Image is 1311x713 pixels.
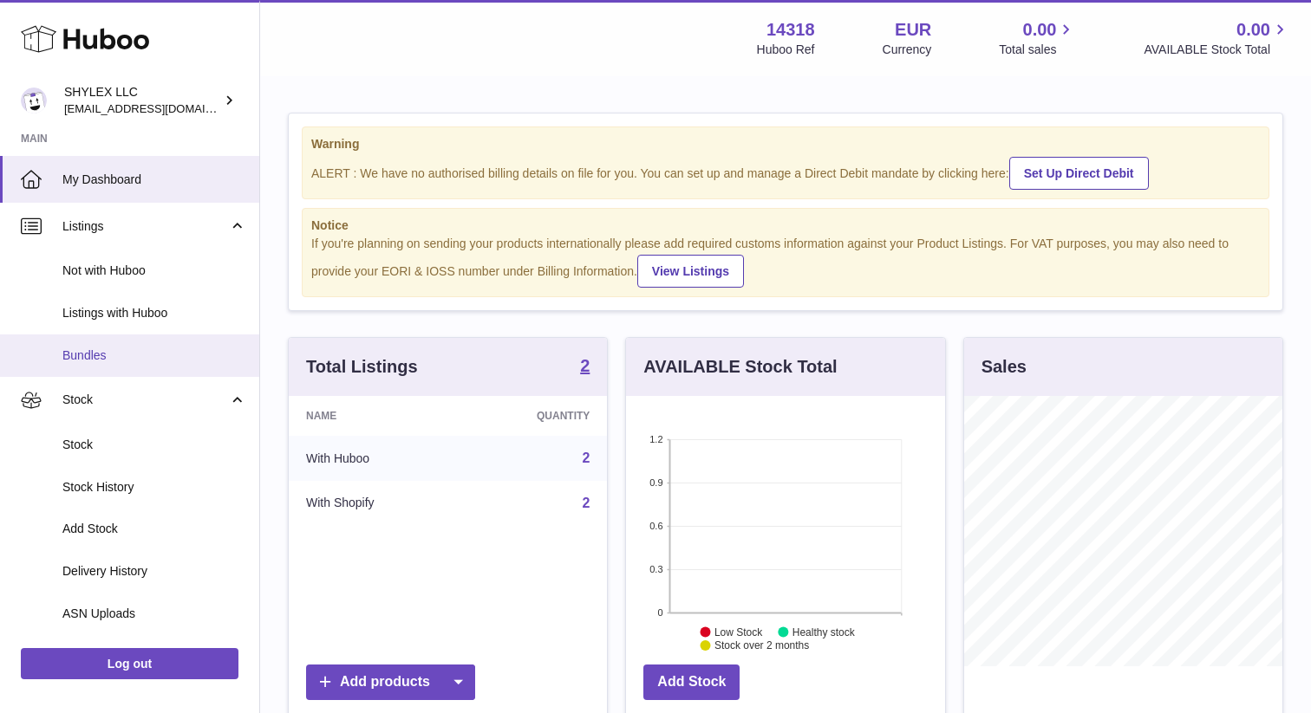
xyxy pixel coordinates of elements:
span: Delivery History [62,563,246,580]
span: Stock [62,392,228,408]
a: 0.00 AVAILABLE Stock Total [1144,18,1290,58]
text: Stock over 2 months [714,639,809,651]
h3: AVAILABLE Stock Total [643,355,837,379]
strong: 2 [580,357,590,374]
span: 0.00 [1236,18,1270,42]
a: View Listings [637,255,744,288]
strong: 14318 [766,18,815,42]
a: 2 [580,357,590,378]
a: 2 [582,496,590,510]
span: My Dashboard [62,172,246,188]
td: With Shopify [289,481,460,526]
img: partenariats@shylex.fr [21,88,47,113]
span: Listings [62,218,228,235]
th: Name [289,396,460,436]
text: Low Stock [714,626,763,638]
th: Quantity [460,396,607,436]
text: Healthy stock [792,626,856,638]
span: Listings with Huboo [62,305,246,321]
text: 0 [658,607,663,618]
text: 0.9 [650,477,663,488]
div: If you're planning on sending your products internationally please add required customs informati... [311,236,1260,288]
span: ASN Uploads [62,606,246,622]
a: Set Up Direct Debit [1009,157,1149,190]
strong: Notice [311,217,1260,234]
div: Currency [883,42,932,58]
a: Add Stock [643,664,740,700]
strong: EUR [895,18,931,42]
span: Not with Huboo [62,263,246,279]
h3: Sales [982,355,1027,379]
span: [EMAIL_ADDRESS][DOMAIN_NAME] [64,101,255,115]
td: With Huboo [289,436,460,481]
span: Stock [62,437,246,453]
div: SHYLEX LLC [64,84,220,117]
span: 0.00 [1023,18,1057,42]
a: 0.00 Total sales [999,18,1076,58]
text: 0.3 [650,564,663,574]
span: Bundles [62,347,246,364]
span: Add Stock [62,521,246,537]
a: 2 [582,450,590,465]
text: 1.2 [650,434,663,444]
text: 0.6 [650,521,663,531]
h3: Total Listings [306,355,418,379]
span: Total sales [999,42,1076,58]
span: AVAILABLE Stock Total [1144,42,1290,58]
div: Huboo Ref [757,42,815,58]
div: ALERT : We have no authorised billing details on file for you. You can set up and manage a Direct... [311,154,1260,190]
a: Add products [306,664,475,700]
span: Stock History [62,479,246,496]
strong: Warning [311,136,1260,152]
a: Log out [21,648,238,679]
